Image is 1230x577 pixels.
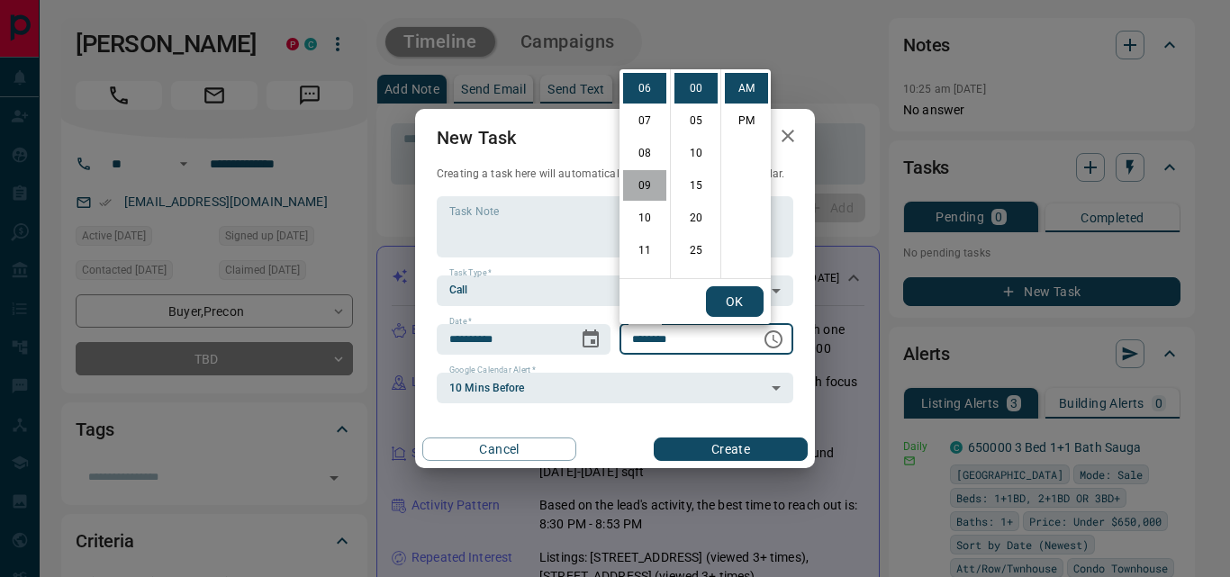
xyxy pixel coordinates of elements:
label: Task Type [449,267,492,279]
li: 7 hours [623,105,666,136]
ul: Select meridiem [720,69,771,278]
li: 5 minutes [674,105,718,136]
li: 30 minutes [674,267,718,298]
button: Choose time, selected time is 6:00 AM [755,321,791,357]
li: 20 minutes [674,203,718,233]
label: Date [449,316,472,328]
button: Choose date, selected date is Oct 14, 2025 [573,321,609,357]
li: AM [725,73,768,104]
li: 8 hours [623,138,666,168]
p: Creating a task here will automatically add it to your Google Calendar. [437,167,793,182]
ul: Select minutes [670,69,720,278]
button: OK [706,286,764,317]
label: Time [632,316,656,328]
li: 6 hours [623,73,666,104]
div: 10 Mins Before [437,373,793,403]
li: 15 minutes [674,170,718,201]
li: 9 hours [623,170,666,201]
li: 25 minutes [674,235,718,266]
li: 10 hours [623,203,666,233]
ul: Select hours [620,69,670,278]
li: 10 minutes [674,138,718,168]
li: 0 minutes [674,73,718,104]
label: Google Calendar Alert [449,365,536,376]
li: PM [725,105,768,136]
div: Call [437,275,793,306]
li: 11 hours [623,235,666,266]
h2: New Task [415,109,538,167]
button: Cancel [422,437,576,461]
button: Create [654,437,808,461]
